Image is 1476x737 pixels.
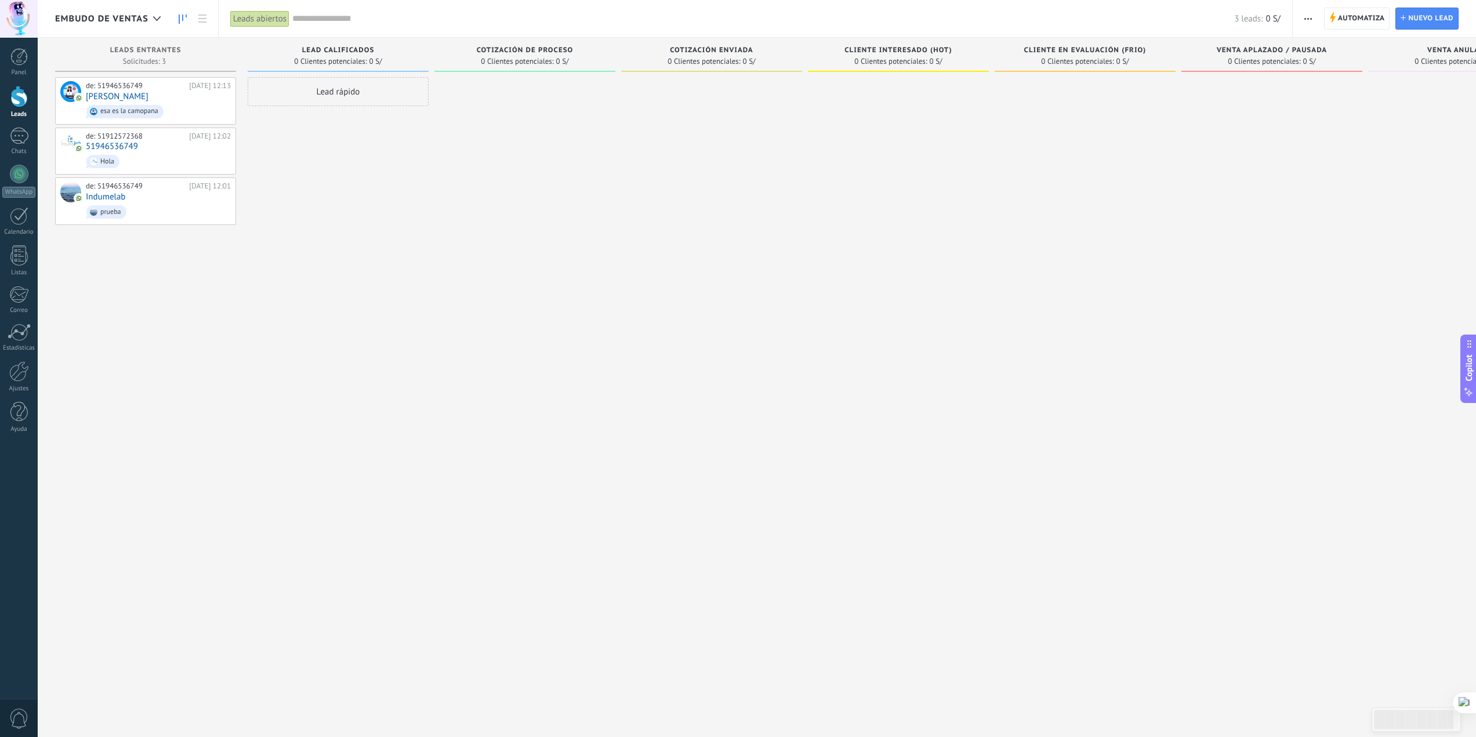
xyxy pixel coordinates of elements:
[1217,46,1327,55] span: Venta aplazado / pausada
[1228,58,1300,65] span: 0 Clientes potenciales:
[2,385,36,393] div: Ajustes
[110,46,182,55] span: Leads Entrantes
[1187,46,1357,56] div: Venta aplazado / pausada
[2,269,36,277] div: Listas
[86,81,185,90] div: de: 51946536749
[2,187,35,198] div: WhatsApp
[556,58,569,65] span: 0 S/
[1408,8,1453,29] span: Nuevo lead
[1463,354,1475,381] span: Copilot
[189,132,231,141] div: [DATE] 12:02
[1300,8,1317,30] button: Más
[1324,8,1390,30] a: Automatiza
[481,58,553,65] span: 0 Clientes potenciales:
[60,81,81,102] div: Reyes Vicmeris
[189,81,231,90] div: [DATE] 12:13
[1041,58,1114,65] span: 0 Clientes potenciales:
[668,58,740,65] span: 0 Clientes potenciales:
[1338,8,1385,29] span: Automatiza
[2,426,36,433] div: Ayuda
[1234,13,1263,24] span: 3 leads:
[1000,46,1170,56] div: Cliente en evaluación (frio)
[230,10,289,27] div: Leads abiertos
[86,192,125,202] a: Indumelab
[854,58,927,65] span: 0 Clientes potenciales:
[844,46,952,55] span: Cliente interesado (hot)
[2,307,36,314] div: Correo
[1265,13,1280,24] span: 0 S/
[2,148,36,155] div: Chats
[369,58,382,65] span: 0 S/
[302,46,375,55] span: Lead calificados
[60,132,81,153] div: 51946536749
[86,141,138,151] a: 51946536749
[193,8,212,30] a: Lista
[86,132,185,141] div: de: 51912572368
[60,181,81,202] div: Indumelab
[814,46,983,56] div: Cliente interesado (hot)
[1303,58,1316,65] span: 0 S/
[100,158,114,166] div: Hola
[61,46,230,56] div: Leads Entrantes
[253,46,423,56] div: Lead calificados
[123,58,166,65] span: Solicitudes: 3
[670,46,753,55] span: Cotización enviada
[627,46,796,56] div: Cotización enviada
[1116,58,1129,65] span: 0 S/
[1395,8,1459,30] a: Nuevo lead
[100,107,158,115] div: esa es la camopana
[440,46,610,56] div: Cotización de proceso
[86,181,185,191] div: de: 51946536749
[189,181,231,191] div: [DATE] 12:01
[743,58,756,65] span: 0 S/
[75,194,83,202] img: com.amocrm.amocrmwa.svg
[2,111,36,118] div: Leads
[75,94,83,102] img: com.amocrm.amocrmwa.svg
[173,8,193,30] a: Leads
[2,69,36,77] div: Panel
[1024,46,1147,55] span: Cliente en evaluación (frio)
[86,92,148,101] a: [PERSON_NAME]
[477,46,574,55] span: Cotización de proceso
[100,208,121,216] div: prueba
[2,228,36,236] div: Calendario
[930,58,942,65] span: 0 S/
[2,344,36,352] div: Estadísticas
[55,13,148,24] span: Embudo de ventas
[75,144,83,153] img: com.amocrm.amocrmwa.svg
[248,77,429,106] div: Lead rápido
[294,58,367,65] span: 0 Clientes potenciales:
